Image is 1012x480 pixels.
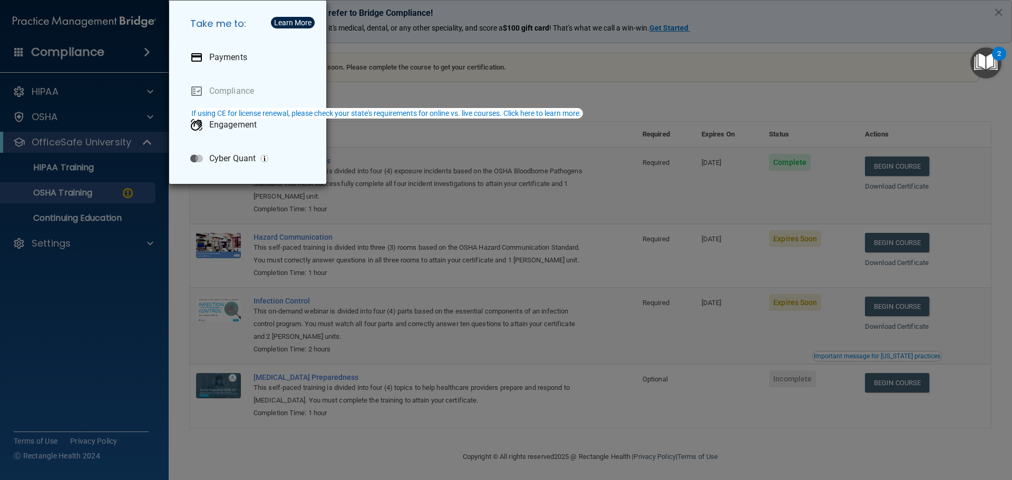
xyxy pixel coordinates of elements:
a: Engagement [182,110,318,140]
p: Engagement [209,120,257,130]
button: If using CE for license renewal, please check your state's requirements for online vs. live cours... [190,108,583,119]
button: Learn More [271,17,315,28]
button: Open Resource Center, 2 new notifications [970,47,1001,79]
div: 2 [997,54,1001,67]
a: Compliance [182,76,318,106]
div: If using CE for license renewal, please check your state's requirements for online vs. live cours... [191,110,581,117]
a: Payments [182,43,318,72]
p: Payments [209,52,247,63]
h5: Take me to: [182,9,318,38]
div: Learn More [274,19,312,26]
p: Cyber Quant [209,153,256,164]
a: Cyber Quant [182,144,318,173]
